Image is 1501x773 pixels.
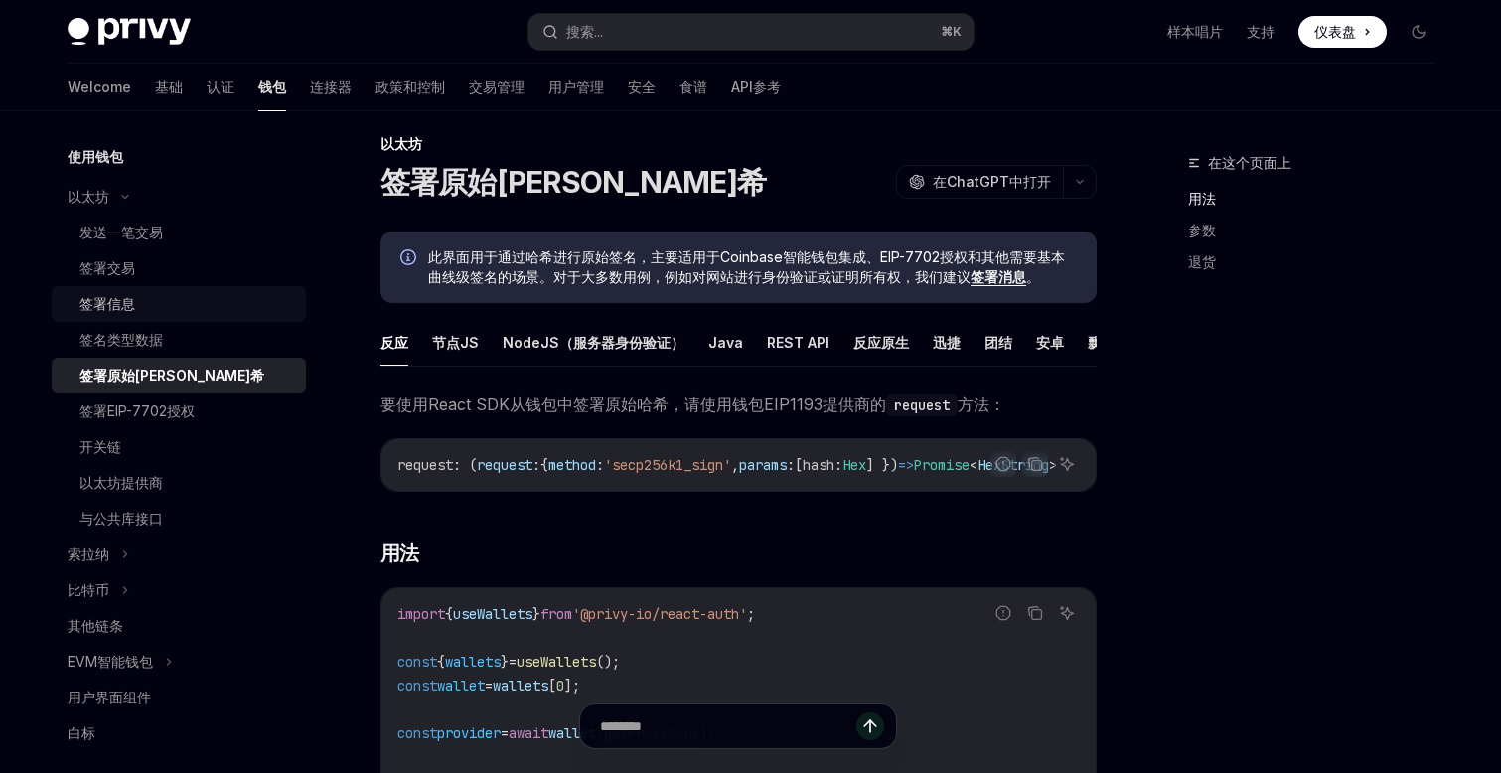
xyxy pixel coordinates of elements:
div: 签署原始[PERSON_NAME]希 [79,364,264,387]
span: const [397,677,437,695]
a: 交易管理 [469,64,525,111]
span: { [437,653,445,671]
span: : [834,456,842,474]
a: API参考 [731,64,781,111]
a: 签署消息 [971,268,1026,286]
button: 迅捷 [933,319,961,366]
a: 样本唱片 [1167,22,1223,42]
a: 发送一笔交易 [52,215,306,250]
span: '@privy-io/react-auth' [572,605,747,623]
button: Java [708,319,743,366]
a: 签署原始[PERSON_NAME]希 [52,358,306,393]
span: : [787,456,795,474]
button: 飘动 [1088,319,1116,366]
button: 报告错误代码 [990,600,1016,626]
span: } [532,605,540,623]
a: 钱包 [258,64,286,111]
a: 认证 [207,64,234,111]
span: { [540,456,548,474]
div: 开关链 [79,435,121,459]
a: 退货 [1188,246,1450,278]
button: 询问人工智能 [1054,600,1080,626]
div: 与公共库接口 [79,507,163,531]
button: 节点JS [432,319,479,366]
a: 签署EIP-7702授权 [52,393,306,429]
span: , [731,456,739,474]
span: : ( [453,456,477,474]
span: request [397,456,453,474]
div: 以太坊 [68,185,109,209]
span: 要使用React SDK从钱包中签署原始哈希，请使用 钱包EIP1193提供商 的 方法： [380,390,1097,418]
code: request [886,394,958,416]
button: 团结 [984,319,1012,366]
span: Hex [842,456,866,474]
div: 签署信息 [79,292,135,316]
span: { [445,605,453,623]
span: 在这个页面上 [1208,151,1291,175]
span: 0 [556,677,564,695]
a: 基础 [155,64,183,111]
span: 'secp256k1_sign' [604,456,731,474]
h1: 签署原始[PERSON_NAME]希 [380,164,767,200]
button: REST API [767,319,829,366]
span: = [485,677,493,695]
span: Promise [914,456,970,474]
a: 白标 [52,715,306,751]
span: } [501,653,509,671]
button: 报告错误代码 [990,451,1016,477]
button: 从代码块中复制内容 [1022,451,1048,477]
a: Welcome [68,64,131,111]
button: 发送信息 [856,712,884,740]
button: NodeJS（服务器身份验证） [503,319,684,366]
span: (); [596,653,620,671]
a: 安全 [628,64,656,111]
span: ]; [564,677,580,695]
span: 仪表盘 [1314,22,1356,42]
span: => [898,456,914,474]
span: wallet [437,677,485,695]
button: 切换黑暗模式 [1403,16,1434,48]
div: 签署EIP-7702授权 [79,399,195,423]
div: EVM智能钱包 [68,650,153,674]
button: 从代码块中复制内容 [1022,600,1048,626]
button: 询问人工智能 [1054,451,1080,477]
a: 用户界面组件 [52,680,306,715]
a: 用法 [1188,183,1450,215]
a: 与公共库接口 [52,501,306,537]
span: method [548,456,596,474]
span: < [970,456,977,474]
button: 安卓 [1036,319,1064,366]
span: wallets [445,653,501,671]
div: 搜索... [566,20,603,44]
a: 以太坊提供商 [52,465,306,501]
span: useWallets [517,653,596,671]
div: 以太坊 [380,134,1097,154]
a: 签署信息 [52,286,306,322]
div: 用户界面组件 [68,686,151,709]
span: from [540,605,572,623]
a: 用户管理 [548,64,604,111]
h5: 使用钱包 [68,145,123,169]
a: 签名类型数据 [52,322,306,358]
span: HexString [977,456,1049,474]
span: import [397,605,445,623]
span: const [397,653,437,671]
span: 此界面用于通过哈希进行原始签名，主要适用于Coinbase智能钱包集成、EIP-7702授权和其他需要基本曲线级签名的场景。对于大多数用例，例如对网站进行身份验证或证明所有权，我们建议 。 [428,247,1077,287]
span: 在ChatGPT中打开 [933,172,1051,192]
span: [ [795,456,803,474]
span: ] }) [866,456,898,474]
span: 用法 [380,540,419,567]
div: 比特币 [68,578,109,602]
div: 签署交易 [79,256,135,280]
span: wallets [493,677,548,695]
span: request [477,456,532,474]
span: params [739,456,787,474]
a: 参数 [1188,215,1450,246]
span: hash [803,456,834,474]
a: 支持 [1247,22,1275,42]
a: 连接器 [310,64,352,111]
span: = [509,653,517,671]
span: ⌘K [941,24,962,40]
div: 其他链条 [68,614,123,638]
div: 索拉纳 [68,542,109,566]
